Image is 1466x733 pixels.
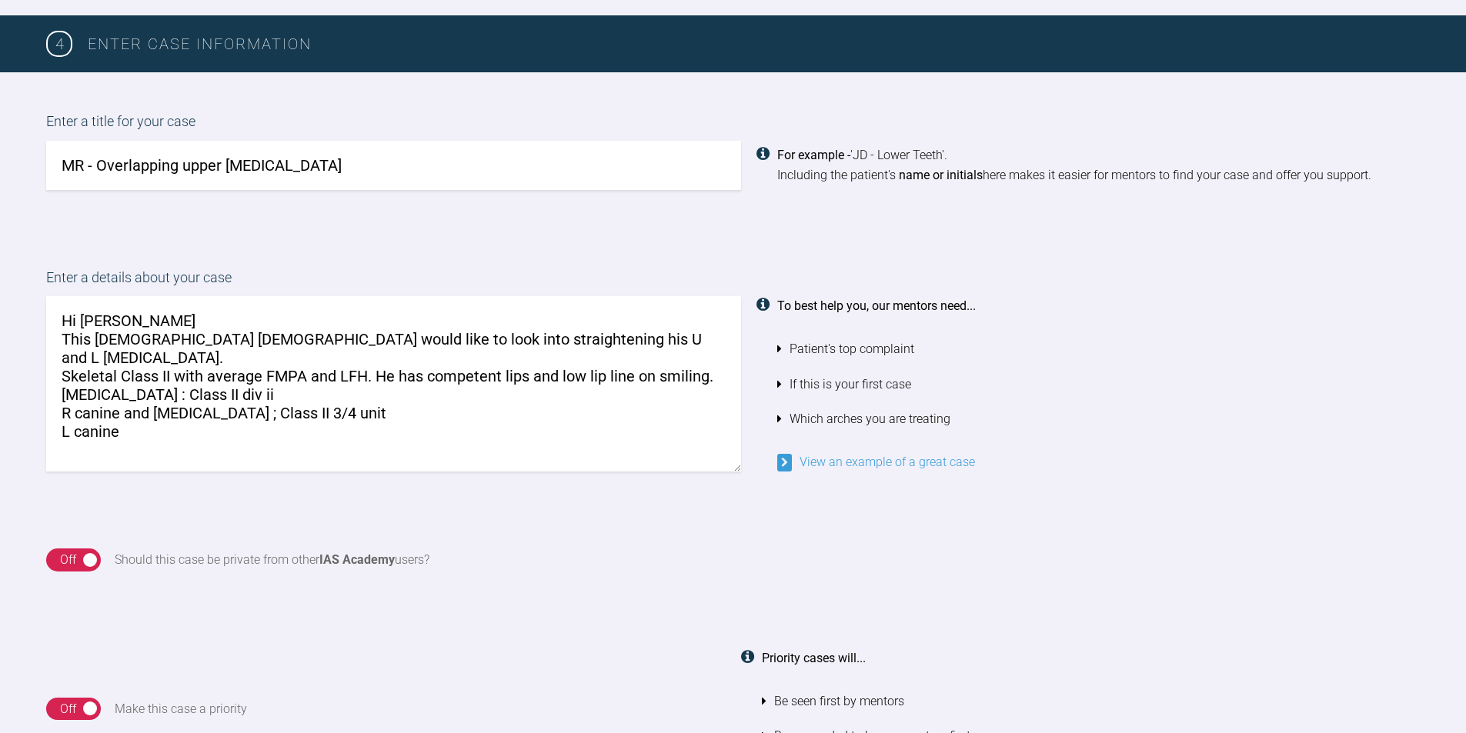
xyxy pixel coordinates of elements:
span: 4 [46,31,72,57]
div: Off [60,699,76,719]
div: Should this case be private from other users? [115,550,429,570]
li: If this is your first case [777,367,1421,402]
strong: Priority cases will... [762,651,866,665]
strong: For example - [777,148,850,162]
input: JD - Lower Teeth [46,141,741,190]
label: Enter a details about your case [46,267,1420,297]
a: View an example of a great case [777,455,975,469]
label: Enter a title for your case [46,111,1420,141]
div: 'JD - Lower Teeth'. Including the patient's here makes it easier for mentors to find your case an... [777,145,1421,185]
div: Make this case a priority [115,699,247,719]
div: Off [60,550,76,570]
strong: name or initials [899,168,983,182]
li: Which arches you are treating [777,401,1421,437]
textarea: Hi [PERSON_NAME] This [DEMOGRAPHIC_DATA] [DEMOGRAPHIC_DATA] would like to look into straightening... [46,296,741,471]
strong: To best help you, our mentors need... [777,298,976,313]
li: Be seen first by mentors [762,684,1421,719]
li: Patient's top complaint [777,332,1421,367]
h3: Enter case information [88,32,1420,56]
strong: IAS Academy [319,552,395,567]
